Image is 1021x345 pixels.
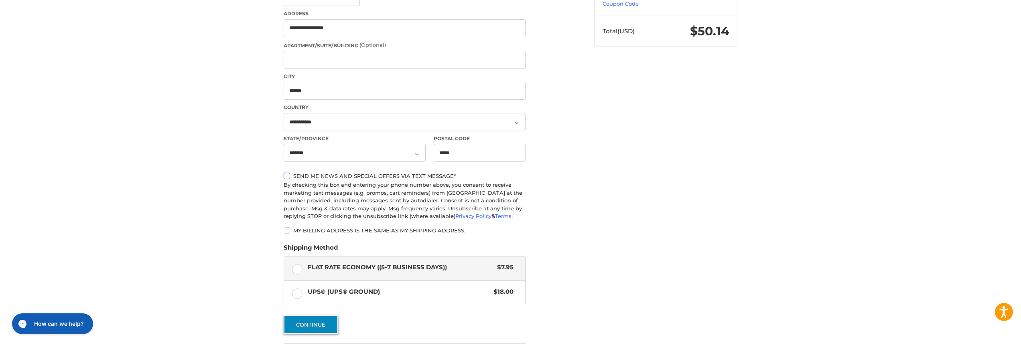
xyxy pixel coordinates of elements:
label: Apartment/Suite/Building [284,41,526,49]
button: Continue [284,315,338,334]
iframe: Gorgias live chat messenger [8,311,95,337]
div: By checking this box and entering your phone number above, you consent to receive marketing text ... [284,181,526,220]
label: Postal Code [434,135,526,142]
small: (Optional) [359,42,386,48]
label: My billing address is the same as my shipping address. [284,227,526,234]
a: Privacy Policy [455,213,491,219]
span: Flat Rate Economy ((5-7 Business Days)) [308,263,493,272]
span: $50.14 [690,24,729,38]
a: Terms [495,213,512,219]
a: Coupon Code [603,0,639,7]
iframe: Google Customer Reviews [955,323,1021,345]
label: Country [284,104,526,111]
span: $7.95 [493,263,514,272]
label: Address [284,10,526,17]
span: $18.00 [489,287,514,297]
label: State/Province [284,135,426,142]
span: UPS® (UPS® Ground) [308,287,490,297]
span: Total (USD) [603,27,635,35]
label: City [284,73,526,80]
legend: Shipping Method [284,243,338,256]
label: Send me news and special offers via text message* [284,173,526,179]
